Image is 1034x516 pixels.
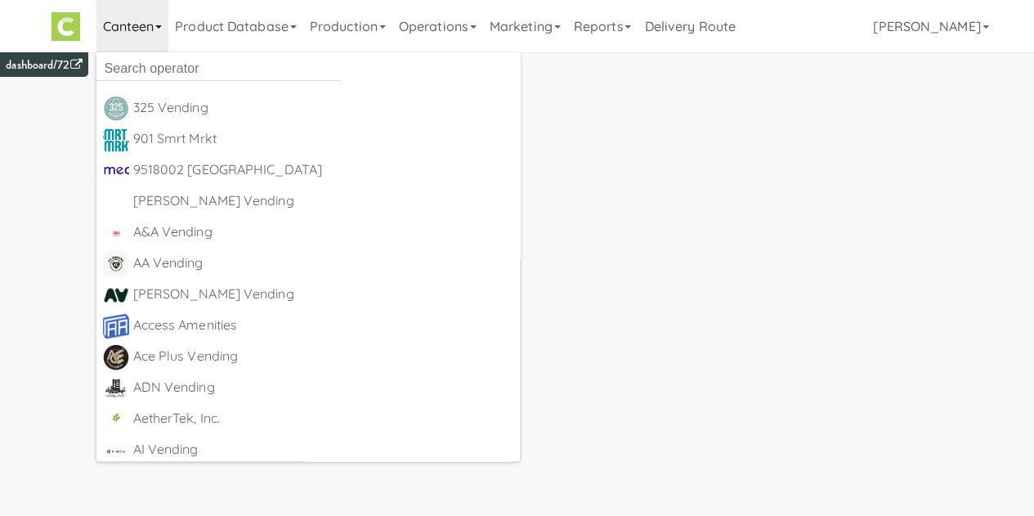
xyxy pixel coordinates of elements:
div: Ace Plus Vending [133,344,514,369]
div: 325 Vending [133,96,514,120]
div: AA Vending [133,251,514,276]
img: ir0uzeqxfph1lfkm2qud.jpg [103,127,129,153]
div: AI Vending [133,437,514,462]
img: wikircranfrz09drhcio.png [103,406,129,433]
img: fg1tdwzclvcgadomhdtp.png [103,344,129,370]
img: q2obotf9n3qqirn9vbvw.jpg [103,220,129,246]
div: A&A Vending [133,220,514,245]
img: ACwAAAAAAQABAAACADs= [103,189,129,215]
img: pbzj0xqistzv78rw17gh.jpg [103,158,129,184]
img: ck9lluqwz49r4slbytpm.png [103,437,129,464]
div: [PERSON_NAME] Vending [133,189,514,213]
div: 9518002 [GEOGRAPHIC_DATA] [133,158,514,182]
img: dcdxvmg3yksh6usvjplj.png [103,251,129,277]
img: Micromart [51,12,80,41]
img: kbrytollda43ilh6wexs.png [103,96,129,122]
div: Access Amenities [133,313,514,338]
div: ADN Vending [133,375,514,400]
div: 901 Smrt Mrkt [133,127,514,151]
img: ucvciuztr6ofmmudrk1o.png [103,282,129,308]
input: Search operator [96,56,342,81]
a: dashboard/72 [6,56,82,74]
img: btfbkppilgpqn7n9svkz.png [103,375,129,402]
img: kgvx9ubdnwdmesdqrgmd.png [103,313,129,339]
div: AetherTek, Inc. [133,406,514,431]
div: [PERSON_NAME] Vending [133,282,514,307]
